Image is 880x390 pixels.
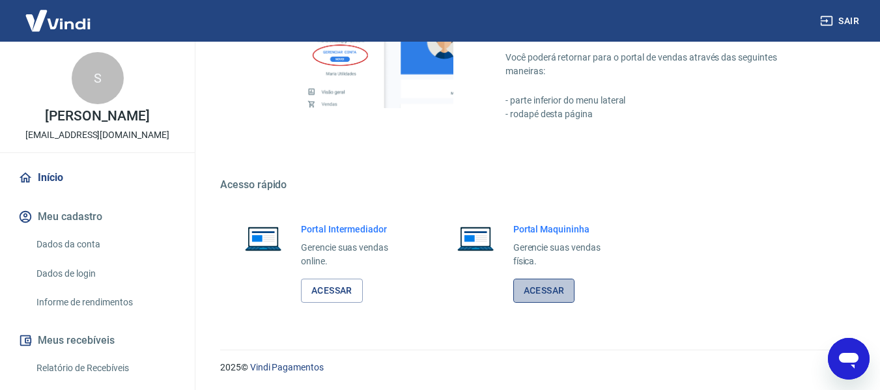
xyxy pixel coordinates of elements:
[301,223,409,236] h6: Portal Intermediador
[16,1,100,40] img: Vindi
[505,94,817,107] p: - parte inferior do menu lateral
[236,223,291,254] img: Imagem de um notebook aberto
[513,241,621,268] p: Gerencie suas vendas física.
[16,163,179,192] a: Início
[45,109,149,123] p: [PERSON_NAME]
[250,362,324,372] a: Vindi Pagamentos
[301,279,363,303] a: Acessar
[31,289,179,316] a: Informe de rendimentos
[505,51,817,78] p: Você poderá retornar para o portal de vendas através das seguintes maneiras:
[31,231,179,258] a: Dados da conta
[448,223,503,254] img: Imagem de um notebook aberto
[301,241,409,268] p: Gerencie suas vendas online.
[31,260,179,287] a: Dados de login
[513,223,621,236] h6: Portal Maquininha
[220,361,849,374] p: 2025 ©
[817,9,864,33] button: Sair
[505,107,817,121] p: - rodapé desta página
[513,279,575,303] a: Acessar
[16,202,179,231] button: Meu cadastro
[220,178,849,191] h5: Acesso rápido
[25,128,169,142] p: [EMAIL_ADDRESS][DOMAIN_NAME]
[828,338,870,380] iframe: Botão para abrir a janela de mensagens, conversa em andamento
[31,355,179,382] a: Relatório de Recebíveis
[16,326,179,355] button: Meus recebíveis
[72,52,124,104] div: S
